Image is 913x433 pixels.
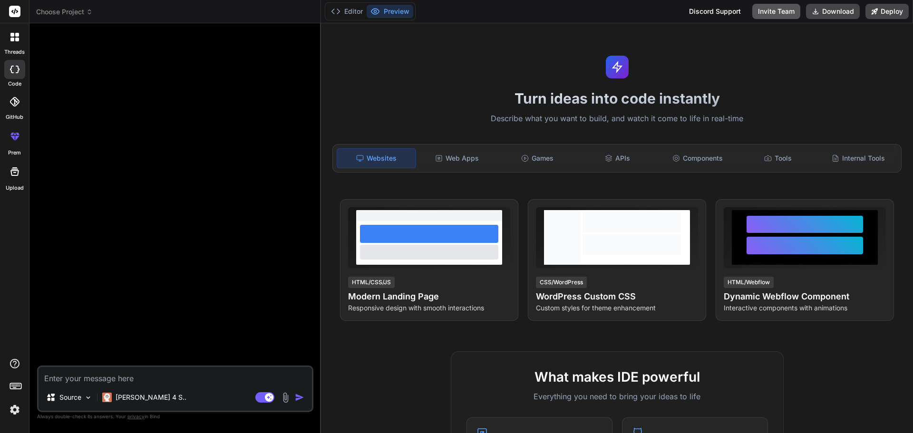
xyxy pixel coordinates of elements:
[7,402,23,418] img: settings
[36,7,93,17] span: Choose Project
[59,393,81,402] p: Source
[752,4,800,19] button: Invite Team
[578,148,657,168] div: APIs
[348,303,510,313] p: Responsive design with smooth interactions
[102,393,112,402] img: Claude 4 Sonnet
[739,148,817,168] div: Tools
[683,4,747,19] div: Discord Support
[724,303,886,313] p: Interactive components with animations
[536,290,698,303] h4: WordPress Custom CSS
[865,4,909,19] button: Deploy
[84,394,92,402] img: Pick Models
[466,391,768,402] p: Everything you need to bring your ideas to life
[4,48,25,56] label: threads
[536,303,698,313] p: Custom styles for theme enhancement
[536,277,587,288] div: CSS/WordPress
[348,277,395,288] div: HTML/CSS/JS
[8,80,21,88] label: code
[6,184,24,192] label: Upload
[367,5,413,18] button: Preview
[6,113,23,121] label: GitHub
[498,148,577,168] div: Games
[295,393,304,402] img: icon
[806,4,860,19] button: Download
[327,5,367,18] button: Editor
[37,412,313,421] p: Always double-check its answers. Your in Bind
[8,149,21,157] label: prem
[418,148,496,168] div: Web Apps
[280,392,291,403] img: attachment
[819,148,897,168] div: Internal Tools
[466,367,768,387] h2: What makes IDE powerful
[659,148,737,168] div: Components
[127,414,145,419] span: privacy
[116,393,186,402] p: [PERSON_NAME] 4 S..
[327,113,907,125] p: Describe what you want to build, and watch it come to life in real-time
[348,290,510,303] h4: Modern Landing Page
[337,148,416,168] div: Websites
[327,90,907,107] h1: Turn ideas into code instantly
[724,290,886,303] h4: Dynamic Webflow Component
[724,277,774,288] div: HTML/Webflow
